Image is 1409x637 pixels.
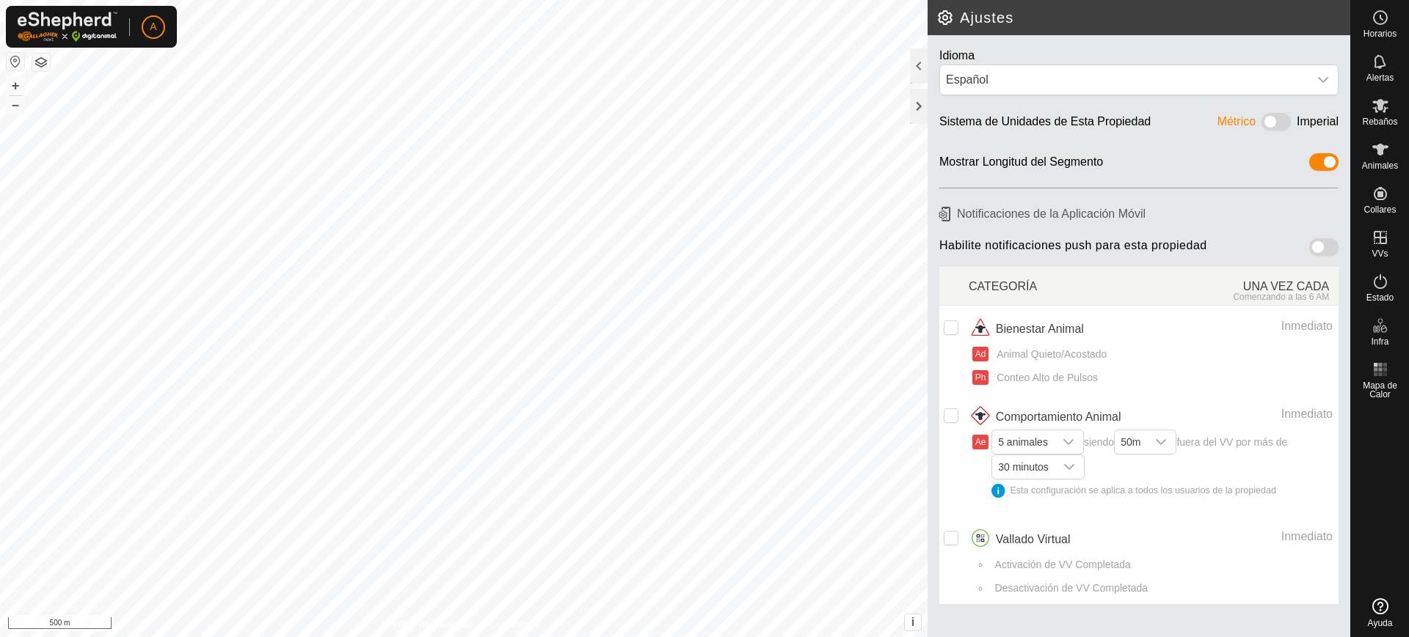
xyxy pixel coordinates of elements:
span: Vallado Virtual [996,531,1071,548]
div: Español [946,71,1303,89]
a: Contáctenos [490,618,539,631]
span: Habilite notificaciones push para esta propiedad [939,238,1207,261]
div: Métrico [1217,113,1256,136]
button: Ph [972,370,989,385]
span: Activación de VV Completada [990,557,1131,572]
button: Capas del Mapa [32,54,50,71]
h2: Ajustes [936,9,1350,26]
div: Esta configuración se aplica a todos los usuarios de la propiedad [991,484,1333,498]
button: i [905,614,921,630]
span: 50m [1115,430,1146,454]
button: – [7,96,24,114]
div: dropdown trigger [1054,430,1083,454]
span: Ayuda [1368,619,1393,627]
div: CATEGORÍA [969,270,1154,302]
h6: Notificaciones de la Aplicación Móvil [933,201,1344,227]
button: Restablecer Mapa [7,53,24,70]
div: Sistema de Unidades de Esta Propiedad [939,113,1151,136]
a: Ayuda [1351,592,1409,633]
button: Ae [972,435,989,449]
span: siendo fuera del VV por más de [991,436,1333,498]
div: Imperial [1297,113,1339,136]
span: VVs [1372,249,1388,258]
span: Animales [1362,161,1398,170]
a: Política de Privacidad [388,618,473,631]
div: Inmediato [1181,317,1333,335]
img: icono de vallados cirtuales [969,528,992,551]
button: Ad [972,347,989,361]
img: Logo Gallagher [18,12,117,42]
img: icono de bienestar animal [969,317,992,341]
span: Español [940,65,1308,95]
div: dropdown trigger [1308,65,1338,95]
div: Idioma [939,47,1339,65]
div: Comenzando a las 6 AM [1154,292,1329,302]
span: Horarios [1364,29,1397,38]
span: Alertas [1366,73,1394,82]
span: Collares [1364,205,1396,214]
div: dropdown trigger [1055,455,1084,479]
span: 5 animales [992,430,1054,454]
span: Mapa de Calor [1355,381,1405,399]
span: i [911,616,914,628]
span: A [150,19,156,34]
button: + [7,77,24,95]
span: Bienestar Animal [996,320,1084,338]
span: 30 minutos [992,455,1054,479]
span: Comportamiento Animal [996,408,1121,426]
span: Infra [1371,337,1388,346]
div: Inmediato [1181,528,1333,545]
span: Animal Quieto/Acostado [991,347,1107,362]
div: dropdown trigger [1146,430,1176,454]
div: Inmediato [1181,405,1333,423]
span: Rebaños [1362,117,1397,126]
div: UNA VEZ CADA [1154,270,1339,302]
span: Estado [1366,293,1394,302]
img: icono de comportamiento animal [969,405,992,429]
span: Desactivación de VV Completada [990,581,1148,596]
span: Conteo Alto de Pulsos [991,370,1098,386]
div: Mostrar Longitud del Segmento [939,153,1103,176]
